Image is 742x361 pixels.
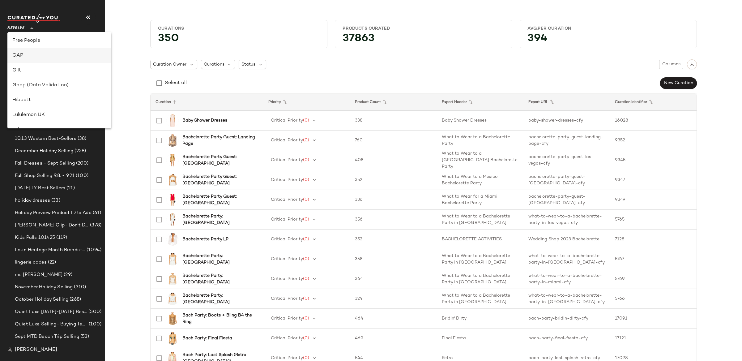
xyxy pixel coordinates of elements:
[15,185,65,192] span: [DATE] LY Best Sellers
[182,335,232,342] b: Bach Party: Final Fiesta
[303,237,309,242] span: (0)
[166,114,179,127] img: LOVF-WD4477_V1.jpg
[12,82,106,89] div: Goop (Data Validation)
[153,61,186,68] span: Curation Owner
[350,190,437,210] td: 336
[151,93,263,111] th: Curation
[166,293,179,305] img: TULA-WS1071_V1.jpg
[610,131,697,150] td: 9352
[73,148,86,155] span: (258)
[437,170,523,190] td: What to Wear to a Mexico Bachelorette Party
[610,210,697,230] td: 5765
[182,213,256,226] b: Bachelorette Party: [GEOGRAPHIC_DATA]
[271,356,303,360] span: Critical Priority
[523,269,610,289] td: what-to-wear-to-a-bachelorette-party-in-miami-cfy
[523,309,610,329] td: bach-party-bridin-dirty-cfy
[75,172,88,179] span: (100)
[271,336,303,341] span: Critical Priority
[166,194,179,206] img: ROWR-WD14_V1.jpg
[660,77,697,89] button: New Curation
[523,111,610,131] td: baby-shower-dresses-cfy
[303,336,309,341] span: (0)
[166,332,179,345] img: YLLR-WX5_V1.jpg
[437,131,523,150] td: What to Wear to a Bachelorette Party
[437,210,523,230] td: What to Wear to a Bachelorette Party in [GEOGRAPHIC_DATA]
[158,26,320,32] div: Curations
[73,284,86,291] span: (310)
[303,158,309,162] span: (0)
[15,222,89,229] span: [PERSON_NAME] Clip- Don't Delete
[15,148,73,155] span: December Holiday Selling
[350,230,437,249] td: 352
[350,131,437,150] td: 760
[610,230,697,249] td: 7128
[68,296,81,303] span: (268)
[523,249,610,269] td: what-to-wear-to-a-bachelorette-party-in-[GEOGRAPHIC_DATA]-cfy
[166,273,179,285] img: IAMR-WS98_V1.jpg
[610,190,697,210] td: 9349
[523,93,610,111] th: Export URL
[303,118,309,123] span: (0)
[523,131,610,150] td: bachelorette-party-guest-landing-page-cfy
[271,277,303,281] span: Critical Priority
[15,172,75,179] span: Fall Shop Selling 9.8. - 9.21
[664,81,693,86] span: New Curation
[15,308,87,316] span: Quiet Luxe [DATE]-[DATE] Best Sellers
[50,197,60,204] span: (33)
[303,277,309,281] span: (0)
[271,118,303,123] span: Critical Priority
[271,197,303,202] span: Critical Priority
[437,190,523,210] td: What to Wear for a Miami Bachelorette Party
[350,93,437,111] th: Product Count
[303,217,309,222] span: (0)
[182,312,256,325] b: Bach Party: Boots + Bling B4 the Ring
[437,269,523,289] td: What to Wear to a Bachelorette Party in [GEOGRAPHIC_DATA]
[15,209,92,217] span: Holiday Preview Product ID to Add
[241,61,255,68] span: Status
[350,249,437,269] td: 358
[15,346,57,354] span: [PERSON_NAME]
[338,34,509,45] div: 37863
[610,289,697,309] td: 5766
[610,150,697,170] td: 9345
[271,138,303,143] span: Critical Priority
[55,234,67,241] span: (119)
[610,111,697,131] td: 16028
[610,329,697,348] td: 17121
[303,138,309,143] span: (0)
[12,37,106,45] div: Free People
[182,273,256,286] b: Bachelorette Party: [GEOGRAPHIC_DATA]
[659,60,683,69] button: Columns
[62,271,72,278] span: (29)
[523,230,610,249] td: Wedding Shop 2023 Bachelorette
[527,26,689,32] div: Avg.per Curation
[182,292,256,305] b: Bachelorette Party: [GEOGRAPHIC_DATA]
[263,93,350,111] th: Priority
[7,32,111,128] div: undefined-list
[166,253,179,265] img: ASTR-WS472_V1.jpg
[350,269,437,289] td: 364
[303,296,309,301] span: (0)
[350,309,437,329] td: 464
[182,134,256,147] b: Bachelorette Party Guest: Landing Page
[182,193,256,206] b: Bachelorette Party Guest: [GEOGRAPHIC_DATA]
[87,308,101,316] span: (500)
[437,93,523,111] th: Export Header
[15,197,50,204] span: holiday dresses
[610,309,697,329] td: 17091
[12,67,106,74] div: Gilt
[523,150,610,170] td: bachelorette-party-guest-las-vegas-cfy
[610,249,697,269] td: 5767
[350,111,437,131] td: 338
[437,309,523,329] td: Bridin' Dirty
[15,259,47,266] span: lingerie codes
[350,170,437,190] td: 352
[15,135,76,142] span: 10.13 Western Best-Sellers
[182,117,227,124] b: Baby Shower Dresses
[165,80,187,87] div: Select all
[271,296,303,301] span: Critical Priority
[350,210,437,230] td: 356
[85,247,101,254] span: (1094)
[204,61,224,68] span: Curations
[271,217,303,222] span: Critical Priority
